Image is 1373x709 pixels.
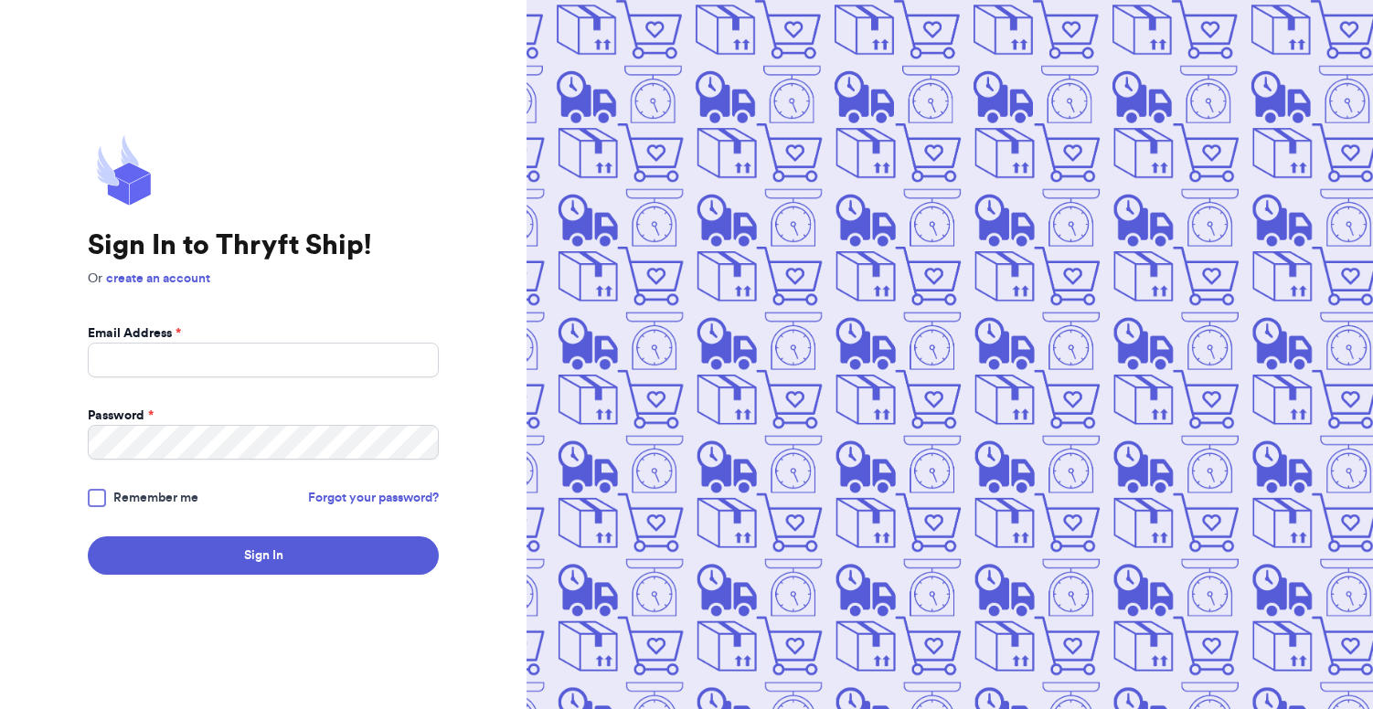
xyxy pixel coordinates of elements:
a: create an account [106,272,210,285]
h1: Sign In to Thryft Ship! [88,229,439,262]
a: Forgot your password? [308,489,439,507]
label: Password [88,407,154,425]
button: Sign In [88,536,439,575]
span: Remember me [113,489,198,507]
label: Email Address [88,324,181,343]
p: Or [88,270,439,288]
